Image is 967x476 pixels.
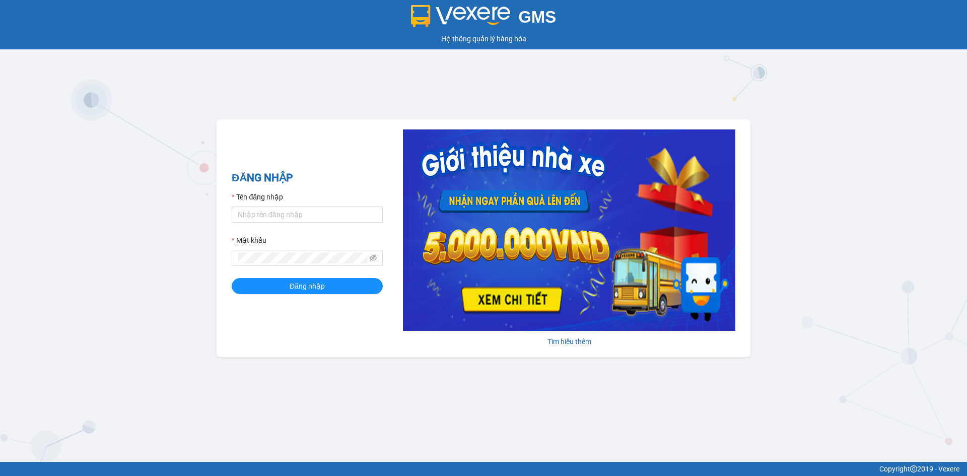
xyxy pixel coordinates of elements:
img: banner-0 [403,129,735,331]
input: Tên đăng nhập [232,207,383,223]
img: logo 2 [411,5,511,27]
div: Tìm hiểu thêm [403,336,735,347]
span: copyright [910,465,917,472]
button: Đăng nhập [232,278,383,294]
label: Mật khẩu [232,235,266,246]
span: GMS [518,8,556,26]
div: Hệ thống quản lý hàng hóa [3,33,964,44]
span: eye-invisible [370,254,377,261]
span: Đăng nhập [290,281,325,292]
label: Tên đăng nhập [232,191,283,202]
a: GMS [411,15,557,23]
h2: ĐĂNG NHẬP [232,170,383,186]
input: Mật khẩu [238,252,368,263]
div: Copyright 2019 - Vexere [8,463,959,474]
